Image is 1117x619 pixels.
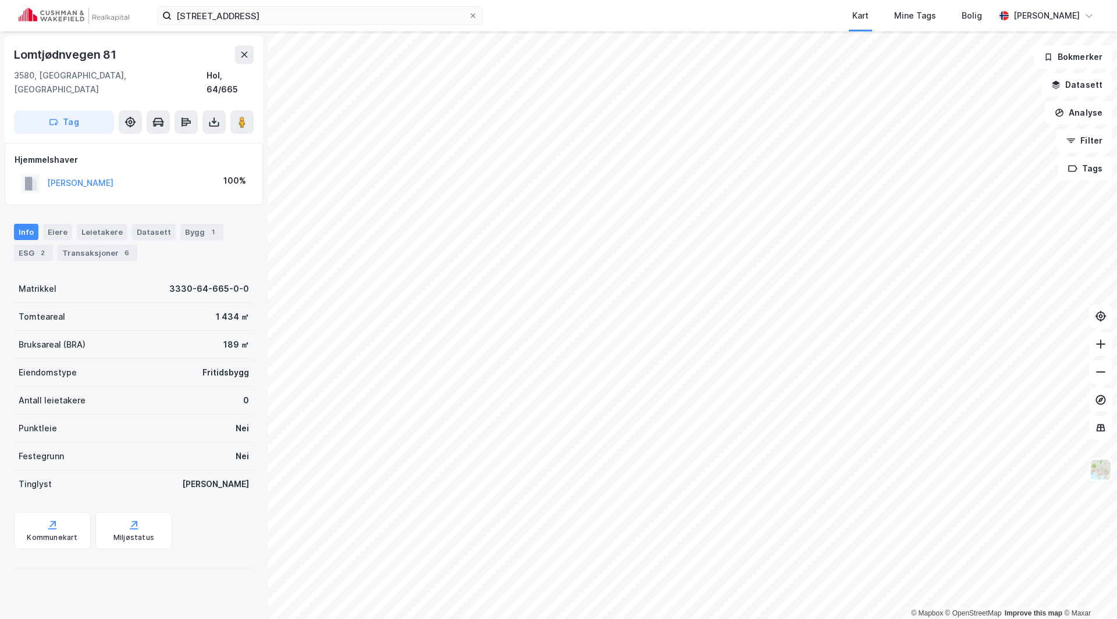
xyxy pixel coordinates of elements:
div: Kommunekart [27,533,77,542]
div: 6 [121,247,133,259]
div: Leietakere [77,224,127,240]
div: Matrikkel [19,282,56,296]
input: Søk på adresse, matrikkel, gårdeiere, leietakere eller personer [172,7,468,24]
div: Fritidsbygg [202,366,249,380]
div: Hol, 64/665 [207,69,254,96]
div: Nei [236,421,249,435]
div: Festegrunn [19,449,64,463]
button: Tag [14,110,114,134]
a: OpenStreetMap [945,609,1002,617]
div: Bygg [180,224,223,240]
div: Miljøstatus [113,533,154,542]
div: Mine Tags [894,9,936,23]
div: 100% [223,174,246,188]
div: Transaksjoner [58,245,137,261]
div: Eiere [43,224,72,240]
div: Punktleie [19,421,57,435]
div: 189 ㎡ [223,338,249,352]
div: 3330-64-665-0-0 [169,282,249,296]
button: Datasett [1041,73,1112,96]
button: Tags [1058,157,1112,180]
div: Bruksareal (BRA) [19,338,86,352]
button: Filter [1056,129,1112,152]
div: Antall leietakere [19,393,86,407]
div: Tomteareal [19,310,65,324]
div: 1 434 ㎡ [216,310,249,324]
div: Nei [236,449,249,463]
div: Info [14,224,38,240]
iframe: Chat Widget [1059,563,1117,619]
div: [PERSON_NAME] [182,477,249,491]
div: Tinglyst [19,477,52,491]
button: Analyse [1045,101,1112,124]
div: Kontrollprogram for chat [1059,563,1117,619]
a: Mapbox [911,609,943,617]
div: 3580, [GEOGRAPHIC_DATA], [GEOGRAPHIC_DATA] [14,69,207,96]
div: ESG [14,245,53,261]
div: 1 [207,226,219,238]
div: Lomtjødnvegen 81 [14,45,119,64]
div: Kart [852,9,869,23]
div: 2 [37,247,48,259]
div: [PERSON_NAME] [1013,9,1080,23]
div: Datasett [132,224,176,240]
img: Z [1090,459,1112,481]
div: Bolig [962,9,982,23]
div: 0 [243,393,249,407]
button: Bokmerker [1034,45,1112,69]
div: Eiendomstype [19,366,77,380]
a: Improve this map [1005,609,1062,617]
div: Hjemmelshaver [15,153,253,167]
img: cushman-wakefield-realkapital-logo.202ea83816669bd177139c58696a8fa1.svg [19,8,129,24]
